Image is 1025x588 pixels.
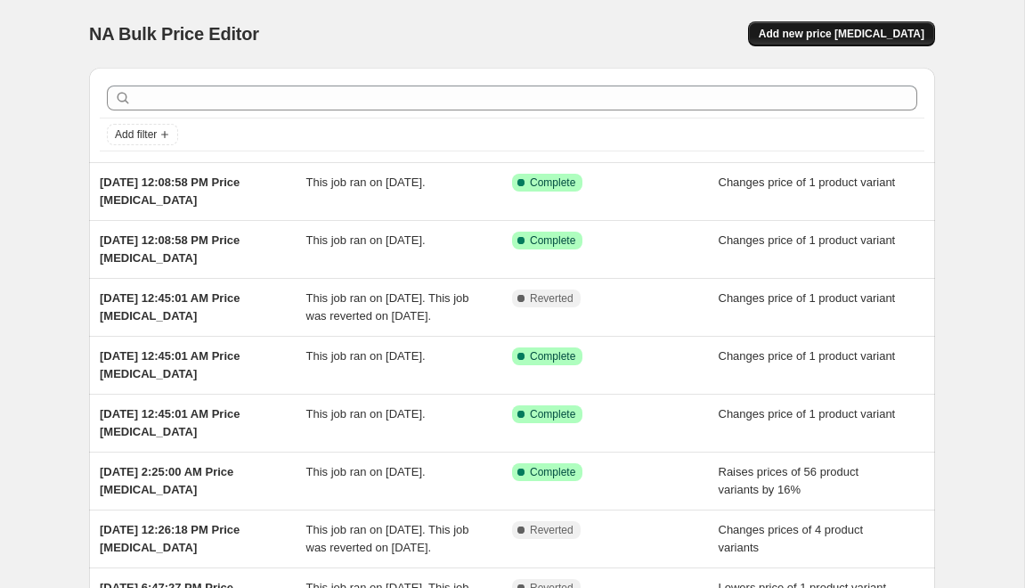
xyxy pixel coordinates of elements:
[306,465,426,478] span: This job ran on [DATE].
[107,124,178,145] button: Add filter
[719,291,896,305] span: Changes price of 1 product variant
[719,465,859,496] span: Raises prices of 56 product variants by 16%
[719,233,896,247] span: Changes price of 1 product variant
[530,465,575,479] span: Complete
[306,176,426,189] span: This job ran on [DATE].
[115,127,157,142] span: Add filter
[719,349,896,363] span: Changes price of 1 product variant
[530,176,575,190] span: Complete
[530,233,575,248] span: Complete
[530,407,575,421] span: Complete
[748,21,935,46] button: Add new price [MEDICAL_DATA]
[530,291,574,306] span: Reverted
[306,233,426,247] span: This job ran on [DATE].
[100,349,240,380] span: [DATE] 12:45:01 AM Price [MEDICAL_DATA]
[100,176,240,207] span: [DATE] 12:08:58 PM Price [MEDICAL_DATA]
[89,24,259,44] span: NA Bulk Price Editor
[719,407,896,421] span: Changes price of 1 product variant
[100,233,240,265] span: [DATE] 12:08:58 PM Price [MEDICAL_DATA]
[530,349,575,363] span: Complete
[719,176,896,189] span: Changes price of 1 product variant
[719,523,864,554] span: Changes prices of 4 product variants
[100,523,240,554] span: [DATE] 12:26:18 PM Price [MEDICAL_DATA]
[100,407,240,438] span: [DATE] 12:45:01 AM Price [MEDICAL_DATA]
[100,291,240,323] span: [DATE] 12:45:01 AM Price [MEDICAL_DATA]
[306,407,426,421] span: This job ran on [DATE].
[530,523,574,537] span: Reverted
[306,291,469,323] span: This job ran on [DATE]. This job was reverted on [DATE].
[759,27,924,41] span: Add new price [MEDICAL_DATA]
[306,523,469,554] span: This job ran on [DATE]. This job was reverted on [DATE].
[306,349,426,363] span: This job ran on [DATE].
[100,465,233,496] span: [DATE] 2:25:00 AM Price [MEDICAL_DATA]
